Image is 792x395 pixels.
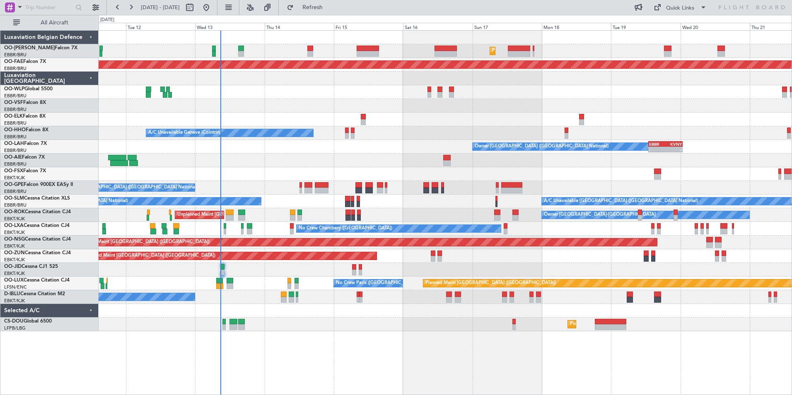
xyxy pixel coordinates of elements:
span: OO-ZUN [4,250,25,255]
div: - [665,147,681,152]
span: OO-LXA [4,223,24,228]
a: OO-AIEFalcon 7X [4,155,45,160]
a: OO-ELKFalcon 8X [4,114,46,119]
span: [DATE] - [DATE] [141,4,180,11]
button: Quick Links [650,1,711,14]
a: OO-ZUNCessna Citation CJ4 [4,250,71,255]
a: OO-[PERSON_NAME]Falcon 7X [4,46,77,51]
a: EBBR/BRU [4,188,27,195]
span: OO-HHO [4,128,26,132]
a: OO-LAHFalcon 7X [4,141,47,146]
div: Quick Links [666,4,694,12]
a: EBKT/KJK [4,175,25,181]
a: OO-FAEFalcon 7X [4,59,46,64]
span: OO-JID [4,264,22,269]
span: OO-NSG [4,237,25,242]
span: OO-AIE [4,155,22,160]
div: [DATE] [100,17,114,24]
a: EBBR/BRU [4,161,27,167]
div: Unplanned Maint [GEOGRAPHIC_DATA]-[GEOGRAPHIC_DATA] [177,209,311,221]
div: Planned Maint [GEOGRAPHIC_DATA] ([GEOGRAPHIC_DATA] National) [492,45,642,57]
a: OO-LXACessna Citation CJ4 [4,223,70,228]
button: Refresh [283,1,333,14]
a: OO-NSGCessna Citation CJ4 [4,237,71,242]
a: D-IBLUCessna Citation M2 [4,291,65,296]
a: EBBR/BRU [4,65,27,72]
div: Wed 13 [195,23,264,30]
span: OO-ROK [4,210,25,214]
span: OO-GPE [4,182,24,187]
a: EBKT/KJK [4,257,25,263]
a: EBBR/BRU [4,202,27,208]
span: OO-LAH [4,141,24,146]
span: OO-[PERSON_NAME] [4,46,55,51]
a: EBKT/KJK [4,243,25,249]
div: Planned Maint [GEOGRAPHIC_DATA] ([GEOGRAPHIC_DATA]) [570,318,700,330]
a: OO-FSXFalcon 7X [4,169,46,173]
button: All Aircraft [9,16,90,29]
a: EBKT/KJK [4,270,25,277]
span: OO-VSF [4,100,23,105]
a: EBBR/BRU [4,106,27,113]
div: Owner [GEOGRAPHIC_DATA]-[GEOGRAPHIC_DATA] [544,209,656,221]
div: Fri 15 [334,23,403,30]
span: OO-ELK [4,114,23,119]
a: EBKT/KJK [4,298,25,304]
div: Tue 12 [126,23,195,30]
span: OO-FSX [4,169,23,173]
div: KVNY [665,142,681,147]
a: OO-HHOFalcon 8X [4,128,48,132]
div: No Crew Chambery ([GEOGRAPHIC_DATA]) [299,222,392,235]
div: EBBR [649,142,665,147]
span: OO-WLP [4,87,24,92]
span: OO-LUX [4,278,24,283]
div: - [649,147,665,152]
div: Sat 16 [403,23,472,30]
div: Thu 14 [265,23,334,30]
a: EBKT/KJK [4,216,25,222]
span: All Aircraft [22,20,87,26]
a: OO-GPEFalcon 900EX EASy II [4,182,73,187]
a: OO-ROKCessna Citation CJ4 [4,210,71,214]
div: A/C Unavailable Geneva (Cointrin) [148,127,221,139]
div: Mon 18 [542,23,611,30]
span: CS-DOU [4,319,24,324]
a: EBBR/BRU [4,52,27,58]
div: Wed 20 [681,23,750,30]
a: OO-WLPGlobal 5500 [4,87,53,92]
a: EBBR/BRU [4,134,27,140]
div: No Crew [GEOGRAPHIC_DATA] ([GEOGRAPHIC_DATA] National) [59,181,198,194]
div: Tue 19 [611,23,680,30]
a: OO-SLMCessna Citation XLS [4,196,70,201]
div: A/C Unavailable [GEOGRAPHIC_DATA] ([GEOGRAPHIC_DATA] National) [544,195,698,207]
a: LFPB/LBG [4,325,26,331]
a: EBKT/KJK [4,229,25,236]
span: OO-FAE [4,59,23,64]
div: Unplanned Maint [GEOGRAPHIC_DATA] ([GEOGRAPHIC_DATA]) [79,250,215,262]
a: OO-LUXCessna Citation CJ4 [4,278,70,283]
div: No Crew Paris ([GEOGRAPHIC_DATA]) [336,277,418,289]
span: Refresh [295,5,330,10]
a: EBBR/BRU [4,147,27,154]
a: OO-JIDCessna CJ1 525 [4,264,58,269]
span: OO-SLM [4,196,24,201]
a: CS-DOUGlobal 6500 [4,319,52,324]
input: Trip Number [25,1,73,14]
a: EBBR/BRU [4,120,27,126]
span: D-IBLU [4,291,20,296]
div: Sun 17 [473,23,542,30]
a: EBBR/BRU [4,93,27,99]
a: OO-VSFFalcon 8X [4,100,46,105]
div: Planned Maint [GEOGRAPHIC_DATA] ([GEOGRAPHIC_DATA]) [79,236,210,248]
div: Planned Maint [GEOGRAPHIC_DATA] ([GEOGRAPHIC_DATA]) [425,277,556,289]
a: LFSN/ENC [4,284,27,290]
div: Owner [GEOGRAPHIC_DATA] ([GEOGRAPHIC_DATA] National) [475,140,608,153]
